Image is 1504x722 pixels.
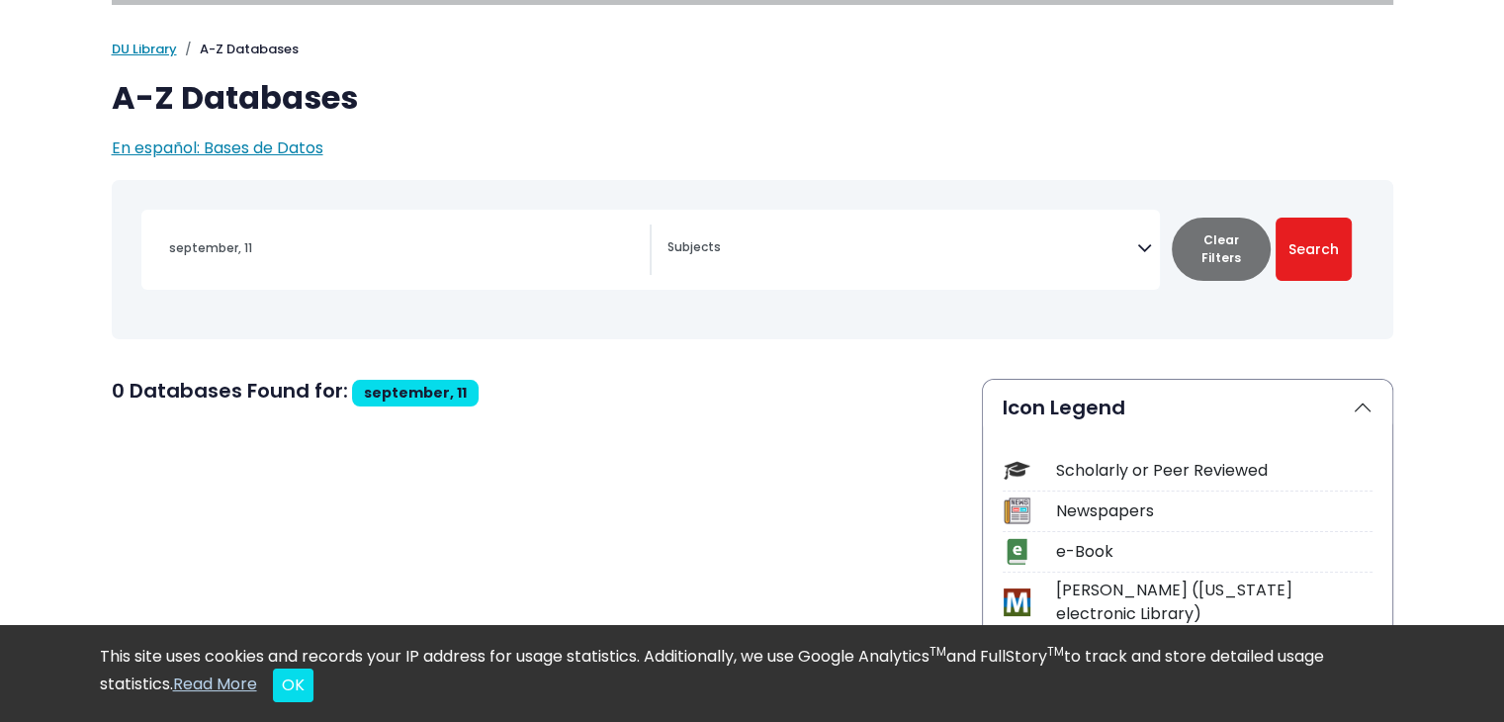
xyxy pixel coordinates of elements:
button: Close [273,669,313,702]
li: A-Z Databases [177,40,299,59]
a: Read More [173,673,257,695]
img: Icon MeL (Michigan electronic Library) [1004,588,1030,615]
div: e-Book [1056,540,1372,564]
sup: TM [929,643,946,660]
button: Clear Filters [1172,218,1271,281]
button: Submit for Search Results [1276,218,1352,281]
h1: A-Z Databases [112,79,1393,117]
span: september, 11 [364,383,467,403]
a: DU Library [112,40,177,58]
nav: breadcrumb [112,40,1393,59]
div: [PERSON_NAME] ([US_STATE] electronic Library) [1056,579,1372,626]
img: Icon Newspapers [1004,497,1030,524]
div: Scholarly or Peer Reviewed [1056,459,1372,483]
img: Icon e-Book [1004,538,1030,565]
div: Newspapers [1056,499,1372,523]
textarea: Search [667,241,1137,257]
nav: Search filters [112,180,1393,339]
img: Icon Scholarly or Peer Reviewed [1004,457,1030,484]
span: 0 Databases Found for: [112,377,348,405]
sup: TM [1047,643,1064,660]
button: Icon Legend [983,380,1392,435]
input: Search database by title or keyword [157,233,650,262]
a: En español: Bases de Datos [112,136,323,159]
div: This site uses cookies and records your IP address for usage statistics. Additionally, we use Goo... [100,645,1405,702]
